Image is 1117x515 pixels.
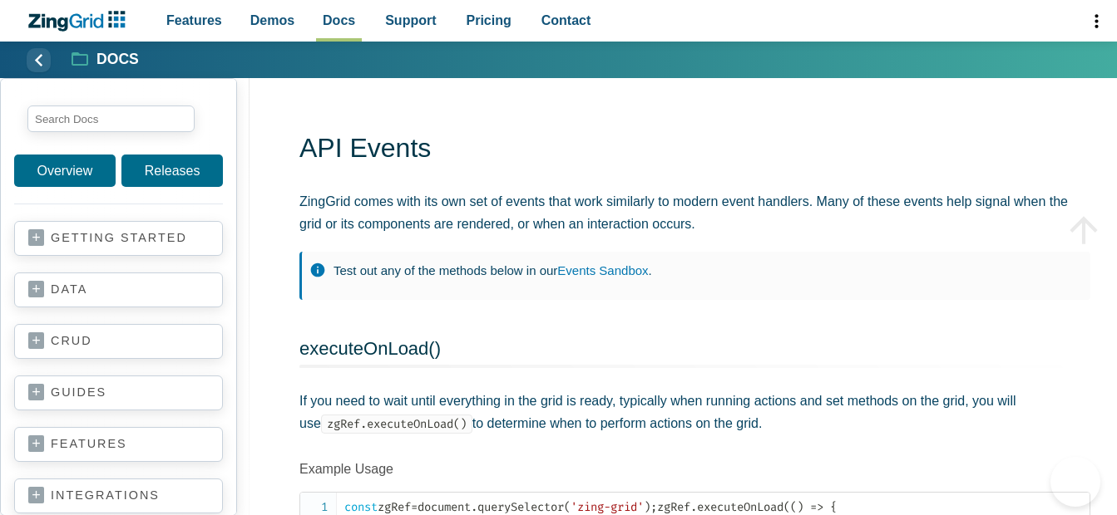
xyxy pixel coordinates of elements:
a: crud [28,333,209,350]
a: Overview [14,154,116,187]
span: Docs [323,9,355,32]
span: Test out any of the methods below in our . [334,263,652,277]
span: executeOnLoad [697,500,783,514]
a: features [28,436,209,453]
input: search input [27,105,195,132]
span: 'zing-grid' [571,500,644,514]
span: Support [385,9,436,32]
span: ( [564,500,571,514]
a: Releases [121,154,223,187]
span: => [810,500,823,514]
span: = [411,500,418,514]
strong: Docs [96,52,139,67]
span: ) [797,500,803,514]
a: ZingChart Logo. Click to return to the homepage [27,11,134,32]
h1: API Events [299,131,1090,169]
span: . [690,500,697,514]
span: ( [790,500,797,514]
a: data [28,282,209,298]
a: Events Sandbox [557,263,648,277]
span: Features [166,9,222,32]
code: zgRef.executeOnLoad() [321,414,472,434]
span: ( [783,500,790,514]
iframe: Toggle Customer Support [1050,457,1100,507]
a: getting started [28,230,209,247]
a: Docs [72,50,139,70]
a: executeOnLoad() [299,338,441,359]
span: ) [644,500,650,514]
span: Pricing [467,9,512,32]
p: If you need to wait until everything in the grid is ready, typically when running actions and set... [299,390,1090,434]
a: integrations [28,488,209,504]
span: Contact [541,9,591,32]
span: { [830,500,837,514]
span: const [344,500,378,514]
span: Demos [250,9,294,32]
span: querySelector [477,500,564,514]
p: ZingGrid comes with its own set of events that work similarly to modern event handlers. Many of t... [299,190,1090,235]
span: ; [650,500,657,514]
span: . [471,500,477,514]
a: guides [28,385,209,401]
p: Example Usage [299,461,1090,478]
